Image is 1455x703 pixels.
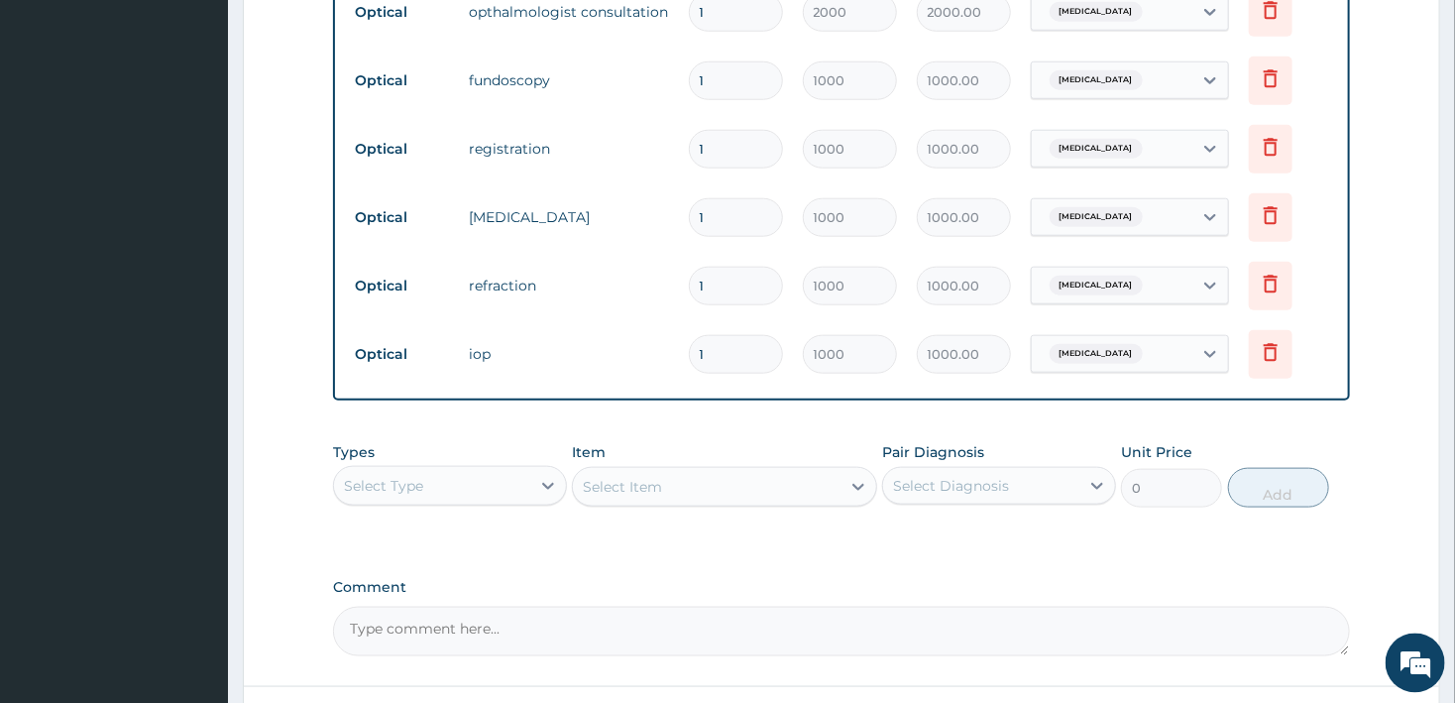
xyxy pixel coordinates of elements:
[10,482,378,551] textarea: Type your message and hit 'Enter'
[459,60,678,100] td: fundoscopy
[1050,70,1143,90] span: [MEDICAL_DATA]
[459,334,678,374] td: iop
[1050,139,1143,159] span: [MEDICAL_DATA]
[893,476,1009,496] div: Select Diagnosis
[1050,2,1143,22] span: [MEDICAL_DATA]
[37,99,80,149] img: d_794563401_company_1708531726252_794563401
[1050,276,1143,295] span: [MEDICAL_DATA]
[572,442,606,462] label: Item
[345,62,459,99] td: Optical
[1228,468,1330,508] button: Add
[1050,207,1143,227] span: [MEDICAL_DATA]
[333,444,375,461] label: Types
[115,220,274,420] span: We're online!
[345,336,459,373] td: Optical
[882,442,984,462] label: Pair Diagnosis
[333,579,1349,596] label: Comment
[325,10,373,58] div: Minimize live chat window
[459,197,678,237] td: [MEDICAL_DATA]
[345,199,459,236] td: Optical
[344,476,423,496] div: Select Type
[459,129,678,169] td: registration
[1050,344,1143,364] span: [MEDICAL_DATA]
[345,268,459,304] td: Optical
[1121,442,1192,462] label: Unit Price
[103,111,333,137] div: Chat with us now
[345,131,459,168] td: Optical
[459,266,678,305] td: refraction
